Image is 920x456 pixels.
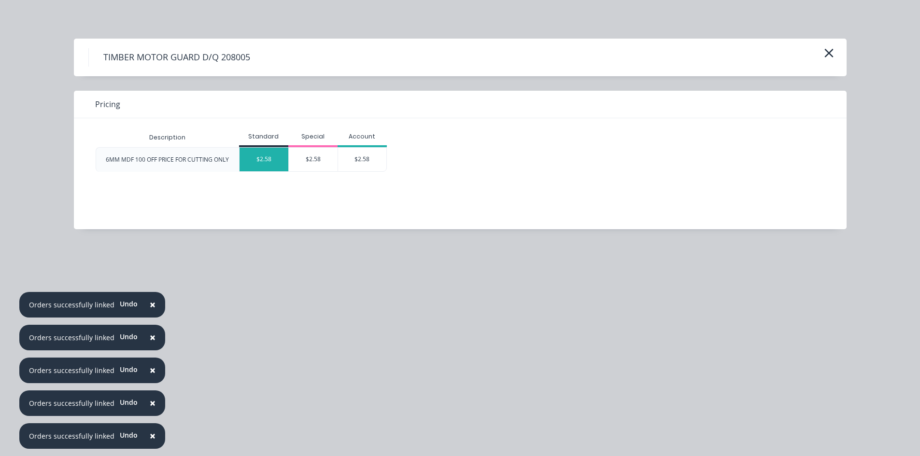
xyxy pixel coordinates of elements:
div: $2.58 [289,148,338,171]
div: Description [142,125,193,150]
button: Undo [114,362,143,377]
div: Special [288,132,338,141]
div: Account [338,132,387,141]
div: Orders successfully linked [29,431,114,441]
button: Undo [114,297,143,311]
div: Orders successfully linked [29,300,114,310]
h4: TIMBER MOTOR GUARD D/Q 208005 [88,48,265,67]
button: Close [140,359,165,382]
div: $2.58 [338,148,386,171]
span: × [150,429,156,442]
div: 6MM MDF 100 OFF PRICE FOR CUTTING ONLY [106,155,229,164]
button: Undo [114,395,143,410]
span: × [150,331,156,344]
button: Close [140,293,165,317]
button: Close [140,326,165,349]
span: Pricing [95,98,120,110]
button: Undo [114,428,143,442]
span: × [150,363,156,377]
button: Close [140,392,165,415]
button: Undo [114,330,143,344]
span: × [150,396,156,410]
div: Orders successfully linked [29,398,114,408]
div: Standard [239,132,288,141]
div: $2.58 [240,148,288,171]
div: Orders successfully linked [29,332,114,343]
span: × [150,298,156,311]
div: Orders successfully linked [29,365,114,375]
button: Close [140,425,165,448]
